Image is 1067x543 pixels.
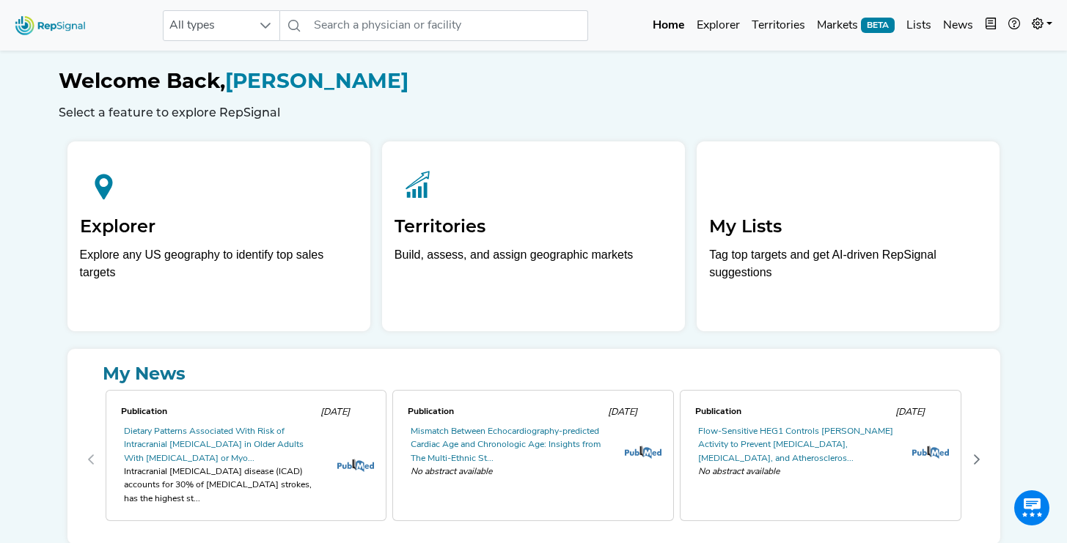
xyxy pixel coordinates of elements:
[320,407,350,417] span: [DATE]
[59,68,225,93] span: Welcome Back,
[103,387,390,533] div: 0
[608,407,637,417] span: [DATE]
[80,246,358,281] div: Explore any US geography to identify top sales targets
[698,427,893,463] a: Flow-Sensitive HEG1 Controls [PERSON_NAME] Activity to Prevent [MEDICAL_DATA], [MEDICAL_DATA], an...
[811,11,901,40] a: MarketsBETA
[408,407,454,416] span: Publication
[937,11,979,40] a: News
[124,427,304,463] a: Dietary Patterns Associated With Risk of Intracranial [MEDICAL_DATA] in Older Adults With [MEDICA...
[697,141,1000,331] a: My ListsTag top targets and get AI-driven RepSignal suggestions
[979,11,1002,40] button: Intel Book
[337,459,374,472] img: pubmed_logo.fab3c44c.png
[124,465,325,506] div: Intracranial [MEDICAL_DATA] disease (ICAD) accounts for 30% of [MEDICAL_DATA] strokes, has the hi...
[80,216,358,237] h2: Explorer
[691,11,746,40] a: Explorer
[67,141,370,331] a: ExplorerExplore any US geography to identify top sales targets
[895,407,925,417] span: [DATE]
[411,427,601,463] a: Mismatch Between Echocardiography-predicted Cardiac Age and Chronologic Age: Insights from The Mu...
[308,10,588,41] input: Search a physician or facility
[59,69,1009,94] h1: [PERSON_NAME]
[709,246,987,289] p: Tag top targets and get AI-driven RepSignal suggestions
[395,216,672,237] h2: Territories
[411,465,612,479] span: No abstract available
[677,387,964,533] div: 2
[625,446,661,459] img: pubmed_logo.fab3c44c.png
[965,448,989,471] button: Next Page
[698,465,899,479] span: No abstract available
[901,11,937,40] a: Lists
[164,11,252,40] span: All types
[647,11,691,40] a: Home
[389,387,677,533] div: 1
[861,18,895,32] span: BETA
[912,446,949,459] img: pubmed_logo.fab3c44c.png
[746,11,811,40] a: Territories
[121,407,167,416] span: Publication
[382,141,685,331] a: TerritoriesBuild, assess, and assign geographic markets
[79,361,989,387] a: My News
[695,407,741,416] span: Publication
[395,246,672,289] p: Build, assess, and assign geographic markets
[59,106,1009,119] h6: Select a feature to explore RepSignal
[709,216,987,237] h2: My Lists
